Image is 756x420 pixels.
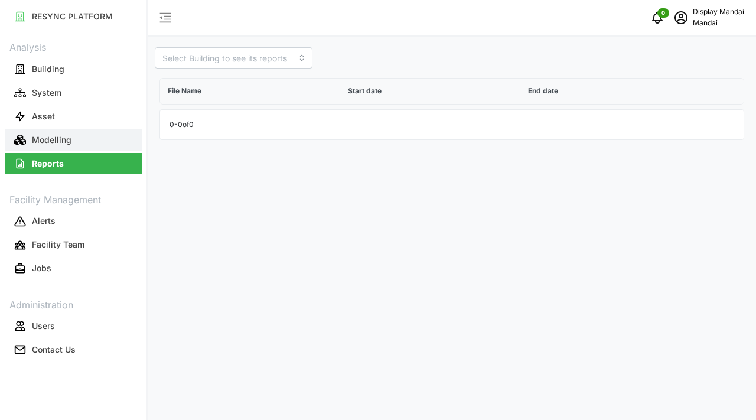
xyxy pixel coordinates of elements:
button: System [5,82,142,103]
button: Jobs [5,258,142,279]
p: Mandai [693,18,744,29]
a: Users [5,314,142,338]
button: Users [5,315,142,337]
p: Reports [32,158,64,170]
button: notifications [646,6,669,30]
p: Building [32,63,64,75]
a: Asset [5,105,142,128]
button: Building [5,58,142,80]
p: Modelling [32,134,71,146]
p: Jobs [32,262,51,274]
p: Alerts [32,215,56,227]
input: Select Building to see its reports [155,47,312,69]
p: System [32,87,61,99]
button: Reports [5,153,142,174]
button: RESYNC PLATFORM [5,6,142,27]
p: File Name [161,79,340,103]
button: Asset [5,106,142,127]
a: Modelling [5,128,142,152]
a: Jobs [5,257,142,281]
p: RESYNC PLATFORM [32,11,113,22]
p: Facility Team [32,239,84,250]
span: 0 [661,9,665,17]
button: Alerts [5,211,142,232]
a: RESYNC PLATFORM [5,5,142,28]
a: System [5,81,142,105]
button: Facility Team [5,235,142,256]
a: Contact Us [5,338,142,362]
p: End date [521,79,687,103]
p: Asset [32,110,55,122]
p: Facility Management [5,190,142,207]
a: Reports [5,152,142,175]
p: Analysis [5,38,142,55]
p: 0 - 0 of 0 [170,119,194,131]
a: Facility Team [5,233,142,257]
p: Users [32,320,55,332]
a: Building [5,57,142,81]
button: Modelling [5,129,142,151]
button: schedule [669,6,693,30]
button: Contact Us [5,339,142,360]
p: Contact Us [32,344,76,356]
p: Start date [341,79,520,103]
p: Administration [5,295,142,312]
p: Display Mandai [693,6,744,18]
a: Alerts [5,210,142,233]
